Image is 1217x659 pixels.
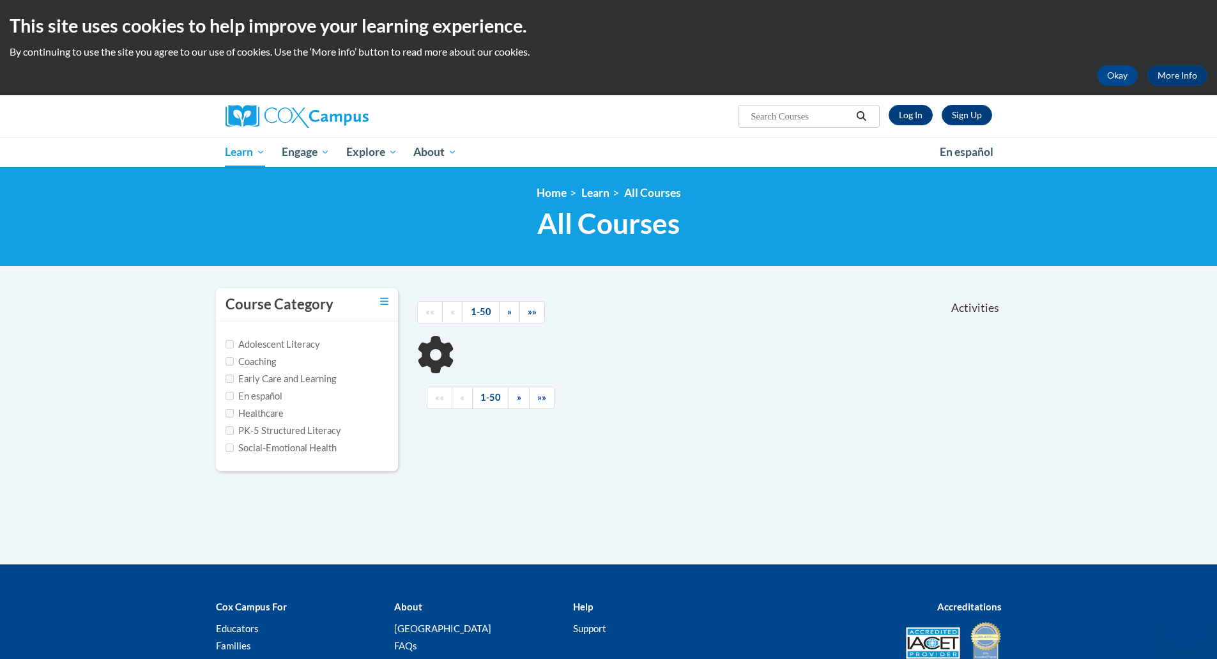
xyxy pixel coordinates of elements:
[226,105,468,128] a: Cox Campus
[435,392,444,403] span: ««
[346,144,397,160] span: Explore
[405,137,465,167] a: About
[624,186,681,199] a: All Courses
[394,601,422,612] b: About
[1166,608,1207,649] iframe: Button to launch messaging window
[573,623,606,634] a: Support
[226,389,282,403] label: En español
[225,144,265,160] span: Learn
[226,426,234,435] input: Checkbox for Options
[749,109,852,124] input: Search Courses
[1097,65,1138,86] button: Okay
[380,295,388,309] a: Toggle collapse
[537,392,546,403] span: »»
[226,409,234,417] input: Checkbox for Options
[537,186,567,199] a: Home
[10,13,1207,38] h2: This site uses cookies to help improve your learning experience.
[226,441,337,455] label: Social-Emotional Health
[472,387,509,409] a: 1-50
[394,623,491,634] a: [GEOGRAPHIC_DATA]
[338,137,406,167] a: Explore
[509,387,530,409] a: Next
[226,357,234,366] input: Checkbox for Options
[417,301,443,323] a: Begining
[226,444,234,452] input: Checkbox for Options
[450,306,455,317] span: «
[206,137,1011,167] div: Main menu
[226,375,234,383] input: Checkbox for Options
[519,301,545,323] a: End
[226,340,234,348] input: Checkbox for Options
[226,105,369,128] img: Cox Campus
[889,105,933,125] a: Log In
[425,306,434,317] span: ««
[226,337,320,352] label: Adolescent Literacy
[427,387,452,409] a: Begining
[852,109,871,124] button: Search
[273,137,338,167] a: Engage
[10,45,1207,59] p: By continuing to use the site you agree to our use of cookies. Use the ‘More info’ button to read...
[499,301,520,323] a: Next
[217,137,274,167] a: Learn
[226,355,276,369] label: Coaching
[517,392,521,403] span: »
[463,301,500,323] a: 1-50
[282,144,330,160] span: Engage
[413,144,457,160] span: About
[226,424,341,438] label: PK-5 Structured Literacy
[216,623,259,634] a: Educators
[940,145,993,159] span: En español
[226,392,234,400] input: Checkbox for Options
[216,601,287,612] b: Cox Campus For
[216,640,251,651] a: Families
[951,301,999,315] span: Activities
[226,372,336,386] label: Early Care and Learning
[529,387,555,409] a: End
[581,186,609,199] a: Learn
[528,306,537,317] span: »»
[460,392,464,403] span: «
[226,295,333,314] h3: Course Category
[452,387,473,409] a: Previous
[226,407,284,421] label: Healthcare
[1147,65,1207,86] a: More Info
[442,301,463,323] a: Previous
[937,601,1002,612] b: Accreditations
[537,206,680,240] span: All Courses
[573,601,593,612] b: Help
[942,105,992,125] a: Register
[394,640,417,651] a: FAQs
[906,627,960,659] img: Accredited IACET® Provider
[931,139,1002,166] a: En español
[507,306,512,317] span: »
